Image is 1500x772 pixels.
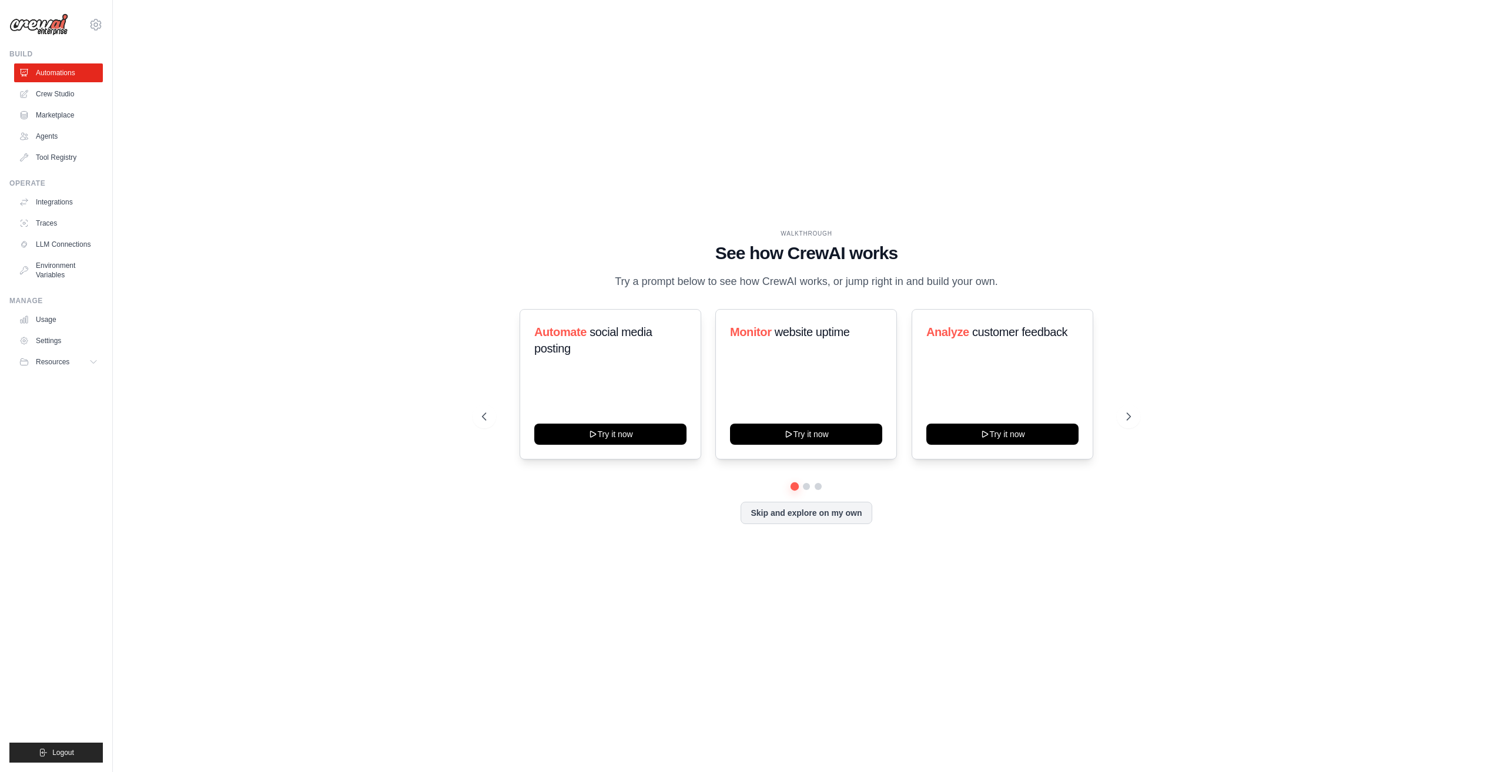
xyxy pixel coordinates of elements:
button: Resources [14,353,103,371]
span: website uptime [775,325,850,338]
span: Resources [36,357,69,367]
div: Operate [9,179,103,188]
button: Try it now [730,424,882,445]
div: Manage [9,296,103,306]
button: Skip and explore on my own [741,502,872,524]
div: Build [9,49,103,59]
span: Analyze [926,325,969,338]
button: Try it now [926,424,1079,445]
span: Monitor [730,325,772,338]
a: Environment Variables [14,256,103,284]
span: Logout [52,748,74,757]
a: Automations [14,63,103,82]
h1: See how CrewAI works [482,243,1131,264]
a: Marketplace [14,106,103,125]
div: WALKTHROUGH [482,229,1131,238]
span: social media posting [534,325,652,355]
a: Usage [14,310,103,329]
a: Crew Studio [14,85,103,103]
a: Traces [14,214,103,233]
p: Try a prompt below to see how CrewAI works, or jump right in and build your own. [609,273,1004,290]
span: Automate [534,325,587,338]
a: Integrations [14,193,103,212]
a: Agents [14,127,103,146]
a: LLM Connections [14,235,103,254]
button: Try it now [534,424,687,445]
a: Settings [14,331,103,350]
img: Logo [9,14,68,36]
span: customer feedback [972,325,1067,338]
a: Tool Registry [14,148,103,167]
button: Logout [9,743,103,763]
